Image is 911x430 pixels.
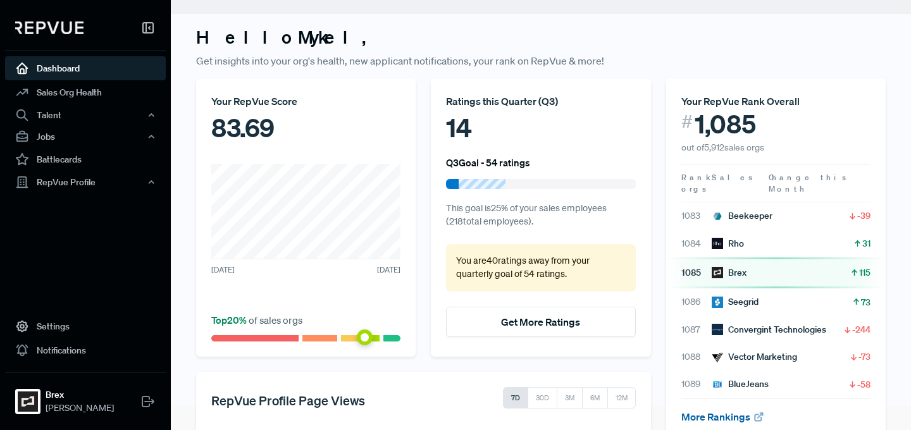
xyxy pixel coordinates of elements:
p: You are 40 ratings away from your quarterly goal of 54 ratings . [456,254,625,281]
img: RepVue [15,21,84,34]
span: 1083 [681,209,712,223]
img: Beekeeper [712,211,723,222]
img: Rho [712,238,723,249]
a: Notifications [5,338,166,362]
a: Sales Org Health [5,80,166,104]
div: BlueJeans [712,378,769,391]
a: BrexBrex[PERSON_NAME] [5,372,166,420]
span: out of 5,912 sales orgs [681,142,764,153]
h5: RepVue Profile Page Views [211,393,365,408]
a: Battlecards [5,147,166,171]
span: -58 [857,378,871,391]
span: 1087 [681,323,712,336]
button: 3M [557,387,583,408]
span: 1086 [681,295,712,309]
span: 31 [862,237,871,250]
button: Get More Ratings [446,307,635,337]
div: Beekeeper [712,209,772,223]
button: 30D [528,387,557,408]
span: [DATE] [377,264,400,276]
img: Convergint Technologies [712,324,723,335]
img: BlueJeans [712,379,723,390]
img: Seegrid [712,297,723,308]
span: -39 [857,209,871,222]
span: -244 [852,323,871,336]
span: Change this Month [769,172,848,194]
span: of sales orgs [211,314,302,326]
button: 7D [503,387,528,408]
span: -73 [858,350,871,363]
img: Vector Marketing [712,352,723,363]
span: # [681,109,693,135]
p: This goal is 25 % of your sales employees ( 218 total employees). [446,202,635,229]
button: 12M [607,387,636,408]
span: [PERSON_NAME] [46,402,114,415]
div: Seegrid [712,295,759,309]
div: Convergint Technologies [712,323,826,336]
span: [DATE] [211,264,235,276]
div: Ratings this Quarter ( Q3 ) [446,94,635,109]
img: Brex [18,391,38,412]
div: 14 [446,109,635,147]
span: Rank [681,172,712,183]
div: Brex [712,266,747,279]
div: Your RepVue Score [211,94,400,109]
strong: Brex [46,388,114,402]
div: 83.69 [211,109,400,147]
span: 1088 [681,350,712,364]
button: RepVue Profile [5,171,166,193]
span: Sales orgs [681,172,755,194]
span: 1089 [681,378,712,391]
a: Dashboard [5,56,166,80]
button: Talent [5,104,166,126]
span: 1084 [681,237,712,250]
img: Brex [712,267,723,278]
span: 73 [861,296,871,309]
button: Jobs [5,126,166,147]
div: Vector Marketing [712,350,797,364]
h6: Q3 Goal - 54 ratings [446,157,530,168]
span: Your RepVue Rank Overall [681,95,800,107]
div: Rho [712,237,744,250]
button: 6M [582,387,608,408]
span: 1085 [681,266,712,279]
span: Top 20 % [211,314,249,326]
a: Settings [5,314,166,338]
span: 1,085 [695,109,756,139]
a: More Rankings [681,410,765,423]
p: Get insights into your org's health, new applicant notifications, your rank on RepVue & more! [196,53,886,68]
span: 115 [859,266,871,279]
h3: Hello Mykel , [196,27,886,48]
